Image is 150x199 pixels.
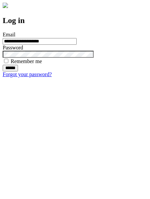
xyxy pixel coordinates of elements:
label: Remember me [11,58,42,64]
label: Email [3,32,15,37]
a: Forgot your password? [3,71,52,77]
h2: Log in [3,16,147,25]
img: logo-4e3dc11c47720685a147b03b5a06dd966a58ff35d612b21f08c02c0306f2b779.png [3,3,8,8]
label: Password [3,45,23,50]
